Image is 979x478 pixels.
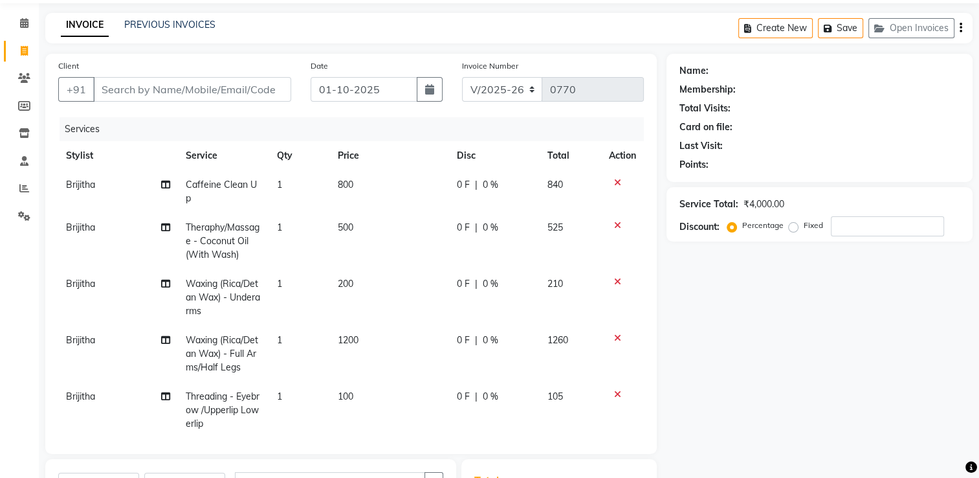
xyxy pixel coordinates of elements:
span: Brijitha [66,391,95,402]
label: Date [311,60,328,72]
th: Total [540,141,601,170]
span: 105 [547,391,563,402]
a: PREVIOUS INVOICES [124,19,215,30]
span: Waxing (Rica/Detan Wax) - Full Arms/Half Legs [186,334,258,373]
span: 0 F [457,390,470,404]
span: 0 F [457,334,470,347]
span: Theraphy/Massage - Coconut Oil (With Wash) [186,222,259,260]
input: Search by Name/Mobile/Email/Code [93,77,291,102]
span: | [475,277,478,291]
label: Invoice Number [462,60,518,72]
div: Name: [679,64,709,78]
button: Save [818,18,863,38]
span: | [475,178,478,192]
label: Percentage [742,220,784,231]
a: INVOICE [61,14,109,37]
span: Caffeine Clean Up [186,179,257,204]
span: 100 [338,391,353,402]
span: 0 % [483,334,498,347]
button: +91 [58,77,94,102]
span: 840 [547,179,563,190]
th: Action [601,141,644,170]
span: 0 % [483,221,498,234]
span: 1 [277,179,282,190]
span: Threading - Eyebrow /Upperlip Lowerlip [186,391,259,429]
span: 500 [338,222,353,233]
div: Service Total: [679,198,738,211]
span: | [475,390,478,404]
span: 0 F [457,277,470,291]
span: 1 [277,222,282,233]
span: 0 % [483,277,498,291]
div: ₹4,000.00 [743,198,784,211]
span: 525 [547,222,563,233]
span: Brijitha [66,222,95,233]
span: 0 F [457,178,470,192]
span: 1 [277,278,282,290]
span: 800 [338,179,353,190]
span: 1260 [547,334,568,346]
span: Waxing (Rica/Detan Wax) - Underarms [186,278,260,317]
th: Qty [269,141,330,170]
span: Brijitha [66,278,95,290]
div: Points: [679,158,709,172]
th: Disc [449,141,540,170]
span: 0 F [457,221,470,234]
div: Membership: [679,83,736,97]
div: Last Visit: [679,139,723,153]
th: Service [178,141,269,170]
div: Total Visits: [679,102,731,115]
span: 0 % [483,390,498,404]
label: Client [58,60,79,72]
div: Discount: [679,220,720,234]
div: Services [60,117,654,141]
span: 1 [277,391,282,402]
div: Card on file: [679,120,732,134]
span: 200 [338,278,353,290]
button: Create New [738,18,813,38]
span: 1 [277,334,282,346]
th: Price [330,141,449,170]
span: Brijitha [66,179,95,190]
span: | [475,221,478,234]
span: 210 [547,278,563,290]
span: | [475,334,478,347]
span: 0 % [483,178,498,192]
label: Fixed [804,220,823,231]
span: 1200 [338,334,358,346]
button: Open Invoices [868,18,954,38]
th: Stylist [58,141,178,170]
span: Brijitha [66,334,95,346]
